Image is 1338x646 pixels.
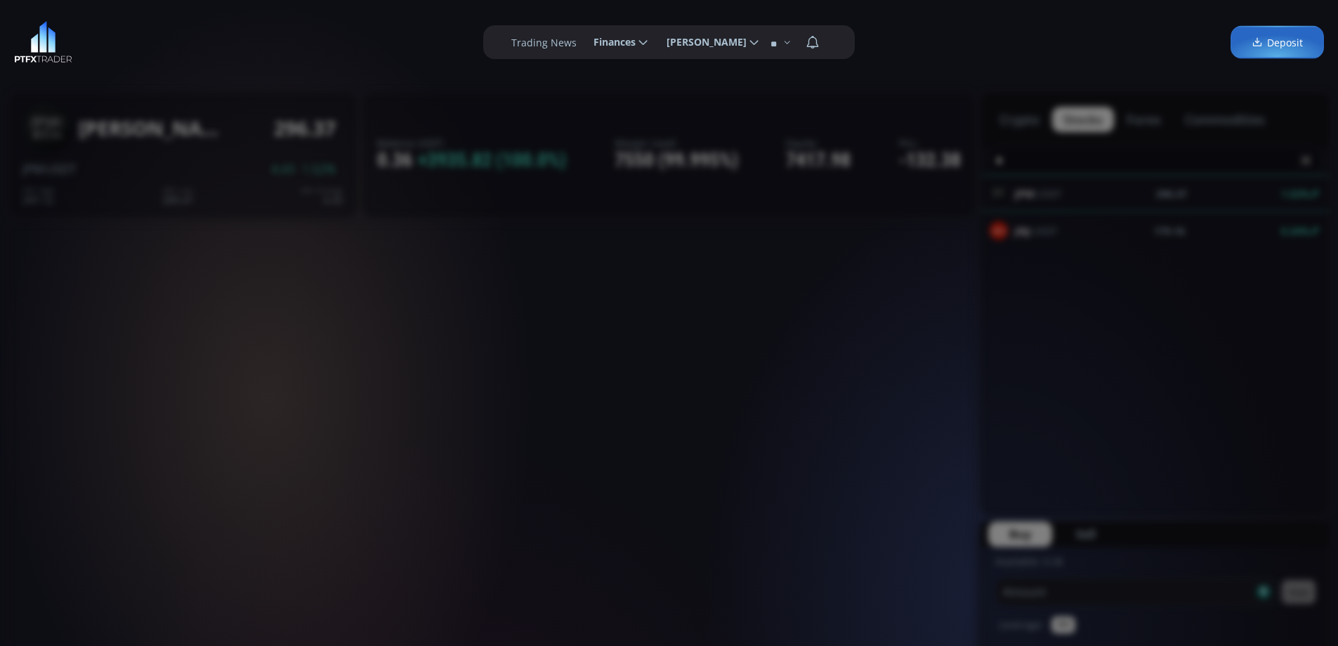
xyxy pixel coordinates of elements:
[657,28,747,56] span: [PERSON_NAME]
[14,21,72,63] img: LOGO
[584,28,636,56] span: Finances
[1252,35,1303,50] span: Deposit
[511,35,577,50] label: Trading News
[1231,26,1324,59] a: Deposit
